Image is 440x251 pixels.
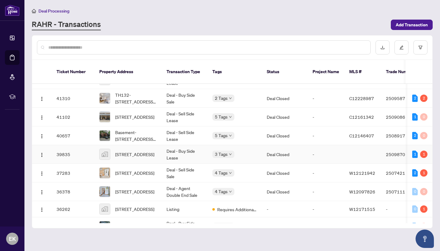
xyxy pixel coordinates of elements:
span: TH132-[STREET_ADDRESS][PERSON_NAME] [115,92,157,105]
div: 0 [412,205,418,213]
td: 39835 [52,145,94,164]
td: 2507421 [381,164,424,182]
div: 0 [412,188,418,195]
button: Open asap [416,230,434,248]
td: 2509870 [381,145,424,164]
span: [STREET_ADDRESS] [115,114,154,120]
th: Status [262,60,308,84]
div: 2 [412,223,418,230]
span: 5 Tags [215,113,228,120]
td: Deal Closed [262,145,308,164]
td: 2508917 [381,126,424,145]
button: download [376,40,390,54]
td: Deal Closed [262,182,308,201]
div: 0 [420,223,427,230]
button: Logo [37,112,47,122]
img: Logo [39,152,44,157]
span: 4 Tags [215,223,228,230]
td: 2509587 [381,89,424,108]
button: filter [413,40,427,54]
td: - [308,164,344,182]
div: 1 [412,113,418,121]
td: Listing [162,201,207,217]
span: home [32,9,36,13]
td: 36262 [52,201,94,217]
div: 1 [420,169,427,177]
span: filter [418,45,423,50]
img: Logo [39,171,44,176]
th: Trade Number [381,60,424,84]
td: Deal Closed [262,126,308,145]
td: - [308,126,344,145]
td: Deal Closed [262,108,308,126]
div: 1 [412,151,418,158]
td: - [262,201,308,217]
td: 41102 [52,108,94,126]
span: Requires Additional Docs [217,206,257,213]
button: Logo [37,187,47,197]
td: Deal - Buy Side Lease [162,145,207,164]
span: 2 Tags [215,95,228,102]
span: Deal Processing [38,8,69,14]
td: Deal - Sell Side Lease [162,108,207,126]
span: down [229,190,232,193]
img: thumbnail-img [100,149,110,159]
span: down [229,153,232,156]
img: thumbnail-img [100,204,110,214]
td: Deal - Agent Double End Sale [162,182,207,201]
td: 2508094 [381,217,424,236]
td: - [308,217,344,236]
span: edit [399,45,404,50]
span: 4 Tags [215,188,228,195]
button: Logo [37,168,47,178]
button: Add Transaction [391,20,433,30]
td: Deal - Buy Side Sale [162,89,207,108]
div: 2 [412,169,418,177]
span: down [229,97,232,100]
th: Project Name [308,60,344,84]
td: - [308,89,344,108]
img: Logo [39,115,44,120]
td: 41310 [52,89,94,108]
div: 2 [412,95,418,102]
span: down [229,134,232,137]
td: - [308,201,344,217]
span: W12097826 [349,189,375,194]
td: - [381,201,424,217]
td: Deal Closed [262,217,308,236]
img: thumbnail-img [100,130,110,141]
span: C12146407 [349,133,374,138]
th: Property Address [94,60,162,84]
div: 2 [420,95,427,102]
td: 2507111 [381,182,424,201]
img: thumbnail-img [100,221,110,232]
td: Deal - Buy Side Sale [162,217,207,236]
div: 0 [420,188,427,195]
td: Deal - Sell Side Lease [162,126,207,145]
span: down [229,171,232,174]
span: EK [9,234,16,243]
img: logo [5,5,20,16]
div: 0 [420,113,427,121]
td: Deal - Sell Side Sale [162,164,207,182]
span: [STREET_ADDRESS] [115,151,154,158]
th: MLS # [344,60,381,84]
img: Logo [39,190,44,195]
button: Logo [37,204,47,214]
button: Logo [37,93,47,103]
button: edit [394,40,409,54]
th: Tags [207,60,262,84]
td: Deal Closed [262,164,308,182]
img: thumbnail-img [100,93,110,103]
button: Logo [37,149,47,159]
span: C12161342 [349,114,374,120]
td: 40657 [52,126,94,145]
td: Deal Closed [262,89,308,108]
td: - [308,108,344,126]
td: - [308,145,344,164]
span: 3 Tags [215,151,228,158]
span: [STREET_ADDRESS] [115,206,154,212]
td: 36378 [52,182,94,201]
span: download [380,45,385,50]
span: C12228987 [349,96,374,101]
